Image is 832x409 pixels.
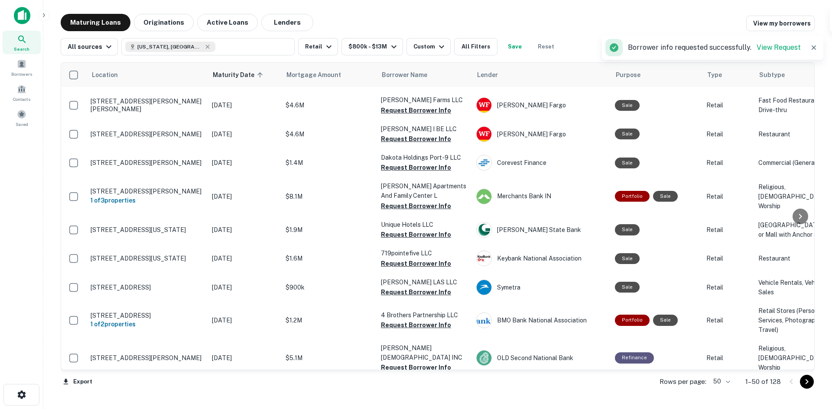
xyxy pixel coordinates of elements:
img: picture [477,251,491,266]
p: $900k [286,283,372,292]
button: Reset [532,38,560,55]
span: Search [14,45,29,52]
p: [GEOGRAPHIC_DATA] or Mall with Anchor store [758,220,829,239]
p: [STREET_ADDRESS][PERSON_NAME] [91,159,203,167]
div: Keybank National Association [476,251,606,266]
button: Active Loans [197,14,258,31]
span: Contacts [13,96,30,103]
p: [DATE] [212,129,277,139]
a: Borrowers [3,56,41,79]
div: Symetra [476,280,606,295]
th: Lender [472,63,611,87]
p: [DATE] [212,100,277,110]
div: Merchants Bank IN [476,189,606,204]
p: Unique Hotels LLC [381,220,468,229]
button: [US_STATE], [GEOGRAPHIC_DATA] [121,38,295,55]
p: $1.2M [286,316,372,325]
th: Mortgage Amount [281,63,377,87]
th: Borrower Name [377,63,472,87]
p: Retail [706,225,750,235]
div: Sale [615,158,640,168]
p: [PERSON_NAME] LAS LLC [381,277,468,287]
div: Sale [615,224,640,235]
p: [STREET_ADDRESS][PERSON_NAME] [91,354,203,362]
p: Religious, [DEMOGRAPHIC_DATA], Worship [758,182,829,211]
p: 4 Brothers Partnership LLC [381,310,468,320]
p: [STREET_ADDRESS] [91,283,203,291]
button: Export [61,375,94,388]
button: Request Borrower Info [381,362,451,373]
p: [DATE] [212,192,277,201]
img: picture [477,222,491,237]
p: Retail [706,254,750,263]
div: Sale [653,191,678,202]
p: [PERSON_NAME] Farms LLC [381,95,468,105]
button: Custom [406,38,451,55]
p: [STREET_ADDRESS] [91,312,203,319]
button: Retail [298,38,338,55]
p: Restaurant [758,129,829,139]
span: Mortgage Amount [286,70,352,80]
a: Contacts [3,81,41,104]
span: Lender [477,70,498,80]
p: [DATE] [212,158,277,167]
button: Go to next page [800,375,814,389]
p: Vehicle Rentals, Vehicle Sales [758,278,829,297]
button: Request Borrower Info [381,320,451,330]
p: [DATE] [212,283,277,292]
p: $8.1M [286,192,372,201]
div: This is a portfolio loan with 3 properties [615,191,650,202]
div: Saved [3,106,41,129]
p: 719pointefive LLC [381,248,468,258]
p: [STREET_ADDRESS][PERSON_NAME] [91,187,203,195]
p: $1.4M [286,158,372,167]
p: [DATE] [212,225,277,235]
p: Restaurant [758,254,829,263]
p: $1.9M [286,225,372,235]
button: Request Borrower Info [381,258,451,269]
p: [STREET_ADDRESS][PERSON_NAME][PERSON_NAME] [91,97,203,113]
p: Retail [706,158,750,167]
button: Request Borrower Info [381,201,451,211]
p: [STREET_ADDRESS][US_STATE] [91,254,203,262]
p: $4.6M [286,100,372,110]
p: Rows per page: [660,377,706,387]
div: All sources [68,42,114,52]
img: picture [477,98,491,113]
th: Type [702,63,754,87]
div: Sale [615,253,640,264]
div: This is a portfolio loan with 2 properties [615,315,650,325]
th: Location [86,63,208,87]
p: [PERSON_NAME] Apartments And Family Center L [381,181,468,200]
span: [US_STATE], [GEOGRAPHIC_DATA] [137,43,202,51]
p: $5.1M [286,353,372,363]
p: 1–50 of 128 [745,377,781,387]
div: Sale [615,129,640,139]
p: $1.6M [286,254,372,263]
img: picture [477,127,491,142]
p: [DATE] [212,254,277,263]
span: Borrower Name [382,70,427,80]
div: Search [3,31,41,54]
th: Maturity Date [208,63,281,87]
div: Corevest Finance [476,155,606,171]
span: Saved [16,121,28,128]
p: [PERSON_NAME][DEMOGRAPHIC_DATA] INC [381,343,468,362]
button: All Filters [454,38,497,55]
p: Commercial (General) [758,158,829,167]
p: Borrower info requested successfully. [628,42,801,53]
img: picture [477,280,491,295]
p: Retail [706,353,750,363]
th: Purpose [611,63,702,87]
img: picture [477,155,491,170]
span: Purpose [616,70,640,80]
p: Fast Food Restaurant / Drive-thru [758,96,829,115]
button: Maturing Loans [61,14,130,31]
button: Request Borrower Info [381,229,451,240]
p: Retail [706,192,750,201]
button: Request Borrower Info [381,162,451,173]
p: Retail [706,283,750,292]
span: Type [707,70,722,80]
div: BMO Bank National Association [476,312,606,328]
